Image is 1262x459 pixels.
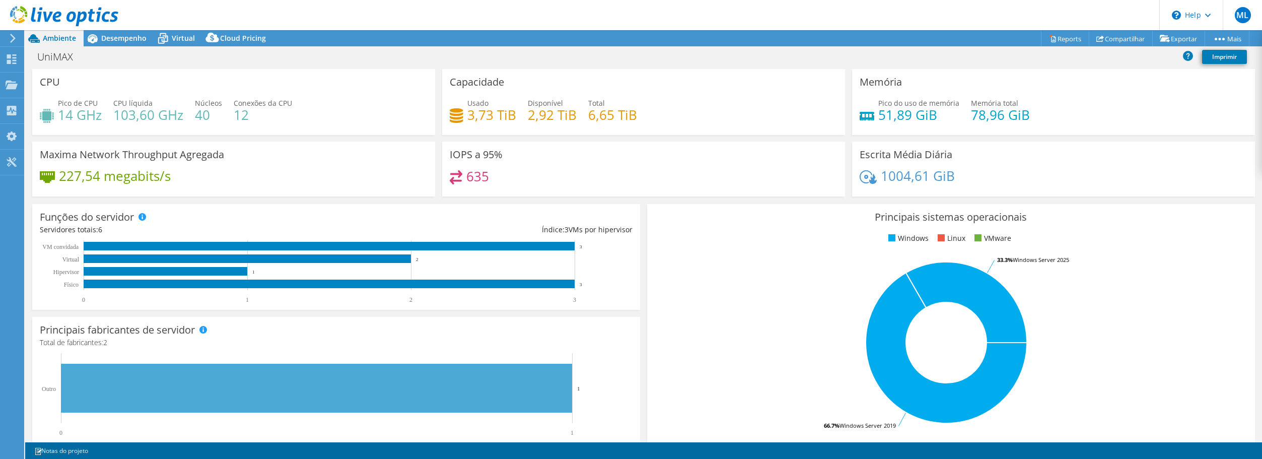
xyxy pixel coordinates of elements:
h3: IOPS a 95% [450,149,503,160]
h4: 2,92 TiB [528,109,577,120]
tspan: 33.3% [997,256,1013,264]
h4: 6,65 TiB [588,109,637,120]
tspan: Windows Server 2019 [839,422,896,429]
text: 1 [252,270,255,275]
li: Linux [935,233,965,244]
h4: 14 GHz [58,109,102,120]
span: Pico de CPU [58,98,98,108]
h4: 635 [466,171,489,182]
li: VMware [972,233,1011,244]
text: 1 [246,296,249,303]
a: Exportar [1152,31,1205,46]
text: 2 [416,257,418,262]
text: 0 [59,429,62,436]
h4: Total de fabricantes: [40,337,633,348]
span: Disponível [528,98,563,108]
a: Reports [1041,31,1089,46]
svg: \n [1172,11,1181,20]
h4: 3,73 TiB [467,109,516,120]
a: Notas do projeto [27,444,95,457]
h4: 78,96 GiB [971,109,1030,120]
span: Desempenho [101,33,147,43]
text: 3 [573,296,576,303]
h4: 12 [234,109,292,120]
h4: 227,54 megabits/s [59,170,171,181]
h4: 51,89 GiB [878,109,959,120]
h4: 103,60 GHz [113,109,183,120]
a: Mais [1205,31,1249,46]
h3: Principais fabricantes de servidor [40,324,195,336]
text: Outro [42,385,56,392]
h3: Principais sistemas operacionais [655,212,1247,223]
span: Ambiente [43,33,76,43]
text: 0 [82,296,85,303]
h4: 1004,61 GiB [881,170,955,181]
text: Hipervisor [53,269,79,276]
span: Usado [467,98,488,108]
text: 2 [409,296,412,303]
span: Núcleos [195,98,222,108]
text: VM convidada [42,243,79,250]
tspan: 66.7% [824,422,839,429]
span: 3 [565,225,569,234]
span: Conexões da CPU [234,98,292,108]
h1: UniMAX [33,51,89,62]
h3: Capacidade [450,77,504,88]
span: Cloud Pricing [220,33,266,43]
h3: Funções do servidor [40,212,134,223]
text: 3 [580,282,582,287]
span: 2 [103,338,107,347]
text: 3 [580,244,582,249]
span: Virtual [172,33,195,43]
span: Memória total [971,98,1018,108]
text: 1 [577,385,580,391]
li: Windows [886,233,929,244]
span: 6 [98,225,102,234]
tspan: Físico [64,281,79,288]
tspan: Windows Server 2025 [1013,256,1069,264]
span: Pico do uso de memória [878,98,959,108]
h4: 40 [195,109,222,120]
a: Compartilhar [1089,31,1153,46]
span: Total [588,98,605,108]
text: Virtual [62,256,80,263]
text: 1 [571,429,574,436]
h3: Escrita Média Diária [860,149,952,160]
h3: Maxima Network Throughput Agregada [40,149,224,160]
h3: Memória [860,77,902,88]
span: ML [1235,7,1251,23]
div: Servidores totais: [40,224,336,235]
a: Imprimir [1202,50,1247,64]
div: Índice: VMs por hipervisor [336,224,632,235]
h3: CPU [40,77,60,88]
span: CPU líquida [113,98,153,108]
